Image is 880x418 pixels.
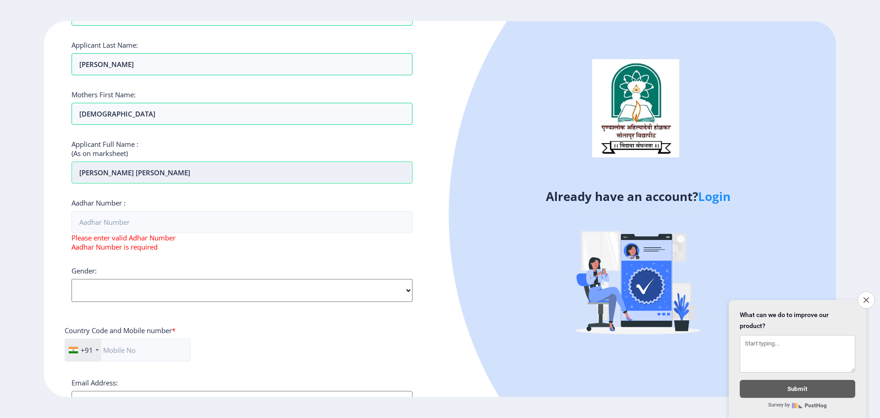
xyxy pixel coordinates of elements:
[71,378,118,387] label: Email Address:
[71,391,412,413] input: Email address
[71,233,176,242] span: Please enter valid Adhar Number
[71,242,158,251] span: Aadhar Number is required
[71,162,412,184] input: Full Name
[71,40,138,50] label: Applicant Last Name:
[71,198,126,207] label: Aadhar Number :
[71,139,138,158] label: Applicant Full Name : (As on marksheet)
[71,90,136,99] label: Mothers First Name:
[698,188,731,205] a: Login
[65,326,176,335] label: Country Code and Mobile number
[558,197,718,357] img: Verified-rafiki.svg
[592,59,679,157] img: logo
[71,266,97,275] label: Gender:
[447,189,829,204] h4: Already have an account?
[71,103,412,125] input: Last Name
[71,211,412,233] input: Aadhar Number
[81,346,93,355] div: +91
[65,339,101,361] div: India (भारत): +91
[71,53,412,75] input: Last Name
[65,339,191,362] input: Mobile No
